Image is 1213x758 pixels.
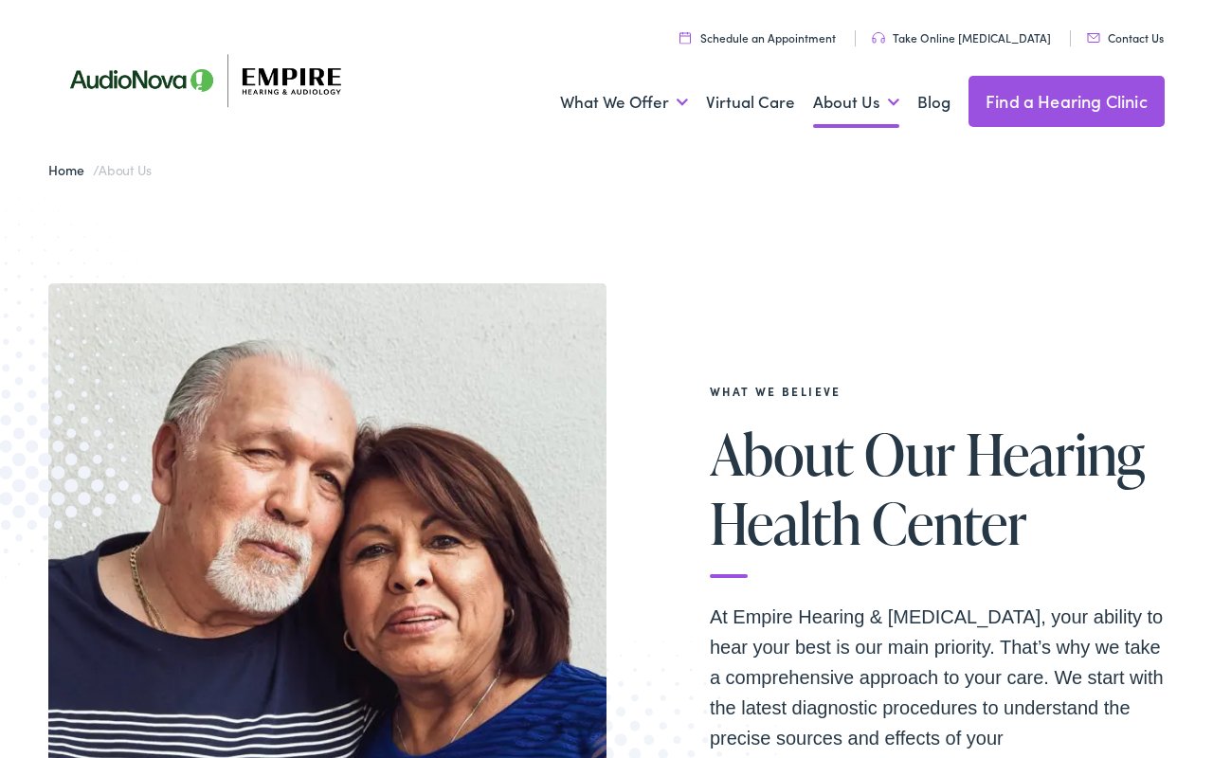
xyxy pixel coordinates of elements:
[872,32,885,44] img: utility icon
[710,423,854,485] span: About
[917,67,950,137] a: Blog
[966,423,1145,485] span: Hearing
[969,76,1165,127] a: Find a Hearing Clinic
[560,67,688,137] a: What We Offer
[1087,29,1164,45] a: Contact Us
[872,492,1026,554] span: Center
[872,29,1051,45] a: Take Online [MEDICAL_DATA]
[679,31,691,44] img: utility icon
[710,385,1165,398] h2: What We Believe
[679,29,836,45] a: Schedule an Appointment
[706,67,795,137] a: Virtual Care
[864,423,954,485] span: Our
[1087,33,1100,43] img: utility icon
[813,67,899,137] a: About Us
[710,492,860,554] span: Health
